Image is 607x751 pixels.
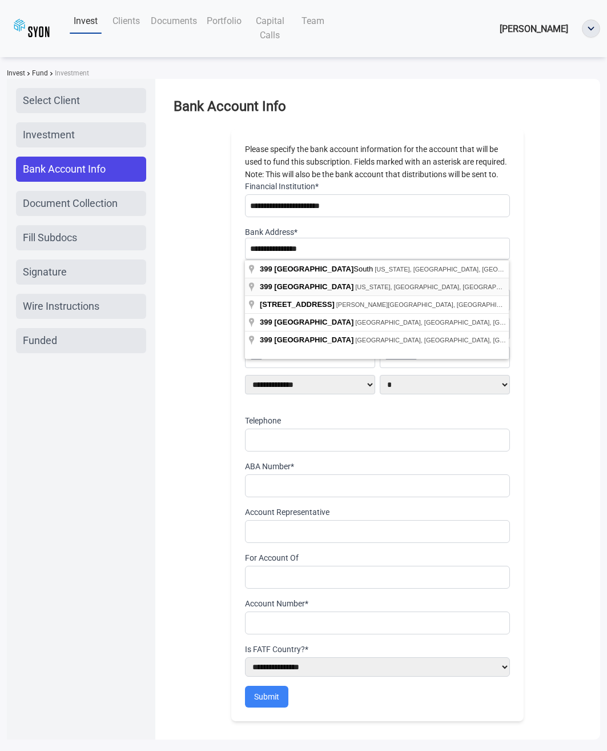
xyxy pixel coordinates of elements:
[245,598,510,609] label: Account Number*
[274,318,353,326] span: [GEOGRAPHIC_DATA]
[355,319,558,326] span: [GEOGRAPHIC_DATA], [GEOGRAPHIC_DATA], [GEOGRAPHIC_DATA]
[23,230,77,246] span: Fill Subdocs
[260,265,375,273] span: South
[274,335,353,344] span: [GEOGRAPHIC_DATA]
[260,282,272,291] span: 399
[245,461,510,472] label: ABA Number*
[23,298,99,314] span: Wire Instructions
[260,265,272,273] span: 399
[336,301,591,308] span: [PERSON_NAME][GEOGRAPHIC_DATA], [GEOGRAPHIC_DATA], [GEOGRAPHIC_DATA]
[355,283,528,290] span: [US_STATE], [GEOGRAPHIC_DATA], [GEOGRAPHIC_DATA]
[245,226,510,238] label: Bank Address*
[355,337,558,343] span: [GEOGRAPHIC_DATA], [GEOGRAPHIC_DATA], [GEOGRAPHIC_DATA]
[375,266,548,273] span: [US_STATE], [GEOGRAPHIC_DATA], [GEOGRAPHIC_DATA]
[23,195,118,211] span: Document Collection
[582,20,600,37] img: ellipse
[260,335,272,344] span: 399
[146,9,202,33] a: Documents
[245,506,510,518] label: Account Representative
[256,15,284,41] span: Capital Calls
[53,69,89,77] span: Investment
[23,93,80,109] span: Select Client
[106,9,146,33] a: Clients
[112,15,140,26] span: Clients
[202,9,247,33] a: Portfolio
[247,9,293,47] a: Capital Calls
[245,552,510,564] label: For Account Of
[23,127,75,143] span: Investment
[260,300,335,309] span: [STREET_ADDRESS]
[23,333,57,349] span: Funded
[23,264,67,280] span: Signature
[23,161,106,177] span: Bank Account Info
[50,72,53,75] img: sidearrow
[7,69,25,77] span: Invest
[27,72,30,75] img: sidearrow
[30,69,48,77] span: Fund
[245,686,288,708] button: Submit
[274,282,353,291] span: [GEOGRAPHIC_DATA]
[245,181,510,192] label: Financial Institution*
[245,644,510,655] label: Is FATF Country?*
[302,15,324,26] span: Team
[174,97,582,115] h1: Bank Account Info
[66,9,106,33] a: Invest
[582,19,600,38] button: ellipse
[260,318,272,326] span: 399
[500,23,568,34] span: [PERSON_NAME]
[293,9,333,33] a: Team
[245,143,510,708] div: Please specify the bank account information for the account that will be used to fund this subscr...
[245,415,510,426] label: Telephone
[274,265,353,273] span: [GEOGRAPHIC_DATA]
[74,15,98,26] span: Invest
[151,15,197,26] span: Documents
[207,15,242,26] span: Portfolio
[14,18,50,39] img: syoncap.png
